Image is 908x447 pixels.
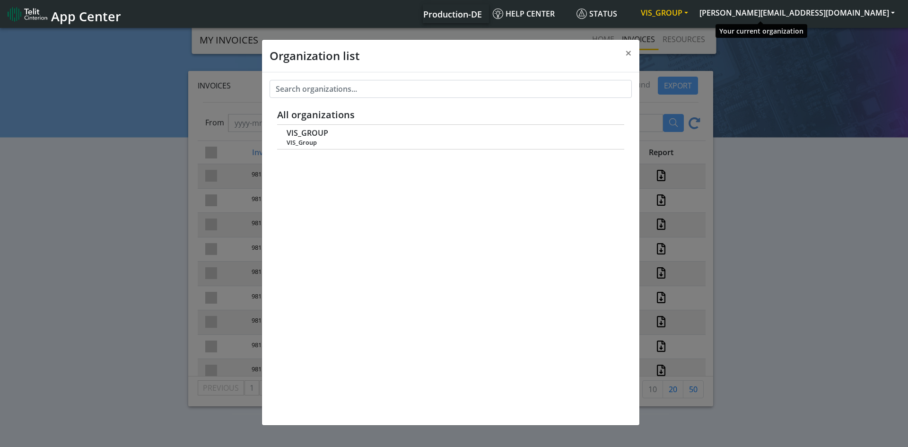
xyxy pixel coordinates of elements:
a: App Center [8,4,120,24]
span: Production-DE [423,9,482,20]
h4: Organization list [270,47,359,64]
img: logo-telit-cinterion-gw-new.png [8,7,47,22]
button: [PERSON_NAME][EMAIL_ADDRESS][DOMAIN_NAME] [694,4,900,21]
a: Help center [489,4,573,23]
span: Status [576,9,617,19]
span: App Center [51,8,121,25]
div: Your current organization [716,24,807,38]
a: Your current platform instance [423,4,481,23]
input: Search organizations... [270,80,632,98]
h5: All organizations [277,109,624,121]
a: Status [573,4,635,23]
img: knowledge.svg [493,9,503,19]
span: VIS_GROUP [287,129,328,138]
span: × [625,45,632,61]
img: status.svg [576,9,587,19]
span: VIS_Group [287,139,614,146]
span: Help center [493,9,555,19]
button: VIS_GROUP [635,4,694,21]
